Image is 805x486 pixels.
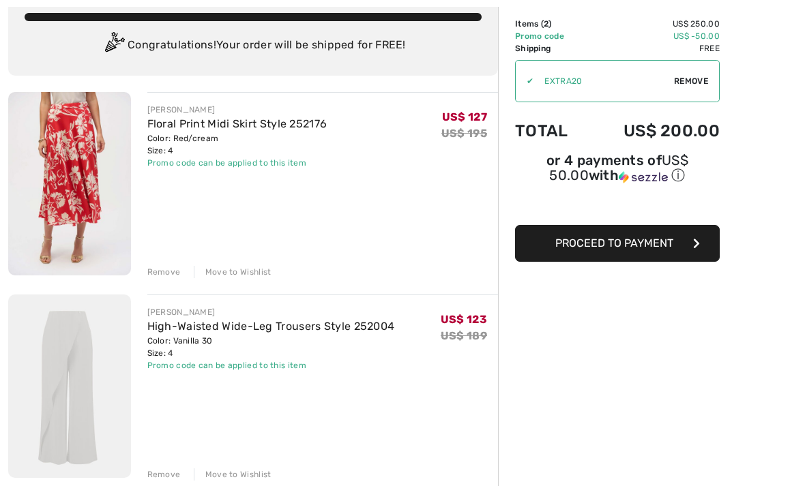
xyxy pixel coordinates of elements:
td: US$ -50.00 [587,31,720,43]
td: US$ 250.00 [587,18,720,31]
img: Congratulation2.svg [100,33,128,60]
a: High-Waisted Wide-Leg Trousers Style 252004 [147,320,395,333]
div: Promo code can be applied to this item [147,157,327,170]
span: Remove [674,76,708,88]
span: US$ 123 [441,314,487,326]
td: Shipping [515,43,587,55]
div: Color: Vanilla 30 Size: 4 [147,335,395,360]
div: Color: Red/cream Size: 4 [147,133,327,157]
div: Promo code can be applied to this item [147,360,395,372]
div: [PERSON_NAME] [147,104,327,117]
div: [PERSON_NAME] [147,307,395,319]
td: Promo code [515,31,587,43]
iframe: PayPal-paypal [515,190,720,221]
input: Promo code [533,61,674,102]
div: or 4 payments ofUS$ 50.00withSezzle Click to learn more about Sezzle [515,155,720,190]
div: Remove [147,267,181,279]
s: US$ 195 [441,127,487,140]
div: Move to Wishlist [194,267,272,279]
div: ✔ [516,76,533,88]
span: Proceed to Payment [555,237,673,250]
td: Items ( ) [515,18,587,31]
img: Floral Print Midi Skirt Style 252176 [8,93,131,276]
span: US$ 127 [442,111,487,124]
div: Remove [147,469,181,481]
img: Sezzle [619,172,668,184]
div: Congratulations! Your order will be shipped for FREE! [25,33,482,60]
s: US$ 189 [441,330,487,343]
a: Floral Print Midi Skirt Style 252176 [147,118,327,131]
span: 2 [544,20,548,29]
td: US$ 200.00 [587,108,720,155]
button: Proceed to Payment [515,226,720,262]
span: US$ 50.00 [549,153,688,184]
td: Total [515,108,587,155]
td: Free [587,43,720,55]
div: Move to Wishlist [194,469,272,481]
div: or 4 payments of with [515,155,720,185]
img: High-Waisted Wide-Leg Trousers Style 252004 [8,295,131,479]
